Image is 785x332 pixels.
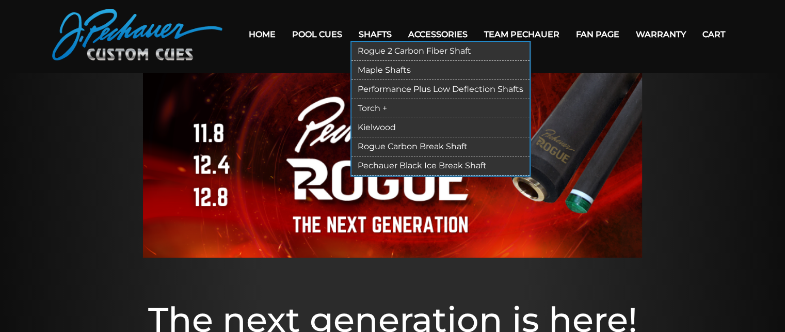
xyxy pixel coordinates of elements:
[568,21,628,48] a: Fan Page
[351,156,530,176] a: Pechauer Black Ice Break Shaft
[351,118,530,137] a: Kielwood
[351,61,530,80] a: Maple Shafts
[351,42,530,61] a: Rogue 2 Carbon Fiber Shaft
[351,137,530,156] a: Rogue Carbon Break Shaft
[628,21,694,48] a: Warranty
[241,21,284,48] a: Home
[694,21,733,48] a: Cart
[351,80,530,99] a: Performance Plus Low Deflection Shafts
[52,9,222,60] img: Pechauer Custom Cues
[400,21,476,48] a: Accessories
[284,21,350,48] a: Pool Cues
[351,99,530,118] a: Torch +
[350,21,400,48] a: Shafts
[476,21,568,48] a: Team Pechauer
